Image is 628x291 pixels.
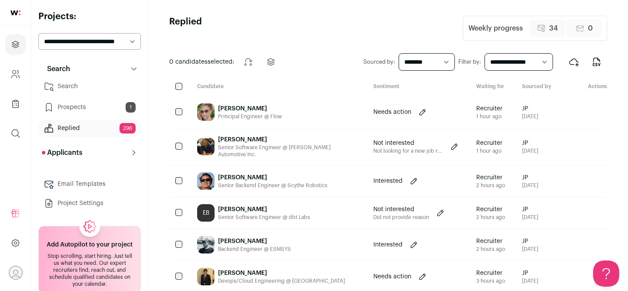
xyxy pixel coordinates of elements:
[458,58,481,65] label: Filter by:
[169,16,202,41] h1: Replied
[119,123,136,134] span: 296
[476,214,505,221] div: 2 hours ago
[44,253,135,288] div: Stop scrolling, start hiring. Just tell us what you need. Our expert recruiters find, reach out, ...
[476,104,502,113] span: Recruiter
[10,10,20,15] img: wellfound-shorthand-0d5821cbd27db2630d0214b213865d53afaa358527fdda9d0ea32b1df1b89c2c.svg
[218,173,328,182] div: [PERSON_NAME]
[190,83,366,91] div: Candidate
[476,139,502,147] span: Recruiter
[38,99,141,116] a: Prospects1
[476,269,505,277] span: Recruiter
[218,135,359,144] div: [PERSON_NAME]
[522,237,538,246] span: JP
[218,277,345,284] div: Devops/Cloud Engineering @ [GEOGRAPHIC_DATA]
[522,113,538,120] span: [DATE]
[5,93,26,114] a: Company Lists
[476,277,505,284] div: 3 hours ago
[476,237,505,246] span: Recruiter
[476,113,502,120] div: 1 hour ago
[169,59,208,65] span: 0 candidates
[38,120,141,137] a: Replied296
[476,147,502,154] div: 1 hour ago
[366,83,469,91] div: Sentiment
[563,51,584,72] button: Export to ATS
[549,23,558,34] span: 34
[522,182,538,189] span: [DATE]
[218,237,291,246] div: [PERSON_NAME]
[522,214,538,221] span: [DATE]
[38,10,141,23] h2: Projects:
[522,246,538,253] span: [DATE]
[522,205,538,214] span: JP
[38,78,141,95] a: Search
[373,205,429,214] p: Not interested
[373,139,443,147] p: Not interested
[218,113,282,120] div: Principal Engineer @ Flow
[522,277,538,284] span: [DATE]
[476,173,505,182] span: Recruiter
[468,23,523,34] div: Weekly progress
[218,182,328,189] div: Senior Backend Engineer @ Scythe Robotics
[476,182,505,189] div: 2 hours ago
[218,214,310,221] div: Senior Software Engineer @ dbt Labs
[5,64,26,85] a: Company and ATS Settings
[476,205,505,214] span: Recruiter
[515,83,558,91] div: Sourced by
[469,83,515,91] div: Waiting for
[373,240,403,249] p: Interested
[9,266,23,280] button: Open dropdown
[218,205,310,214] div: [PERSON_NAME]
[363,58,395,65] label: Sourced by:
[593,260,619,287] iframe: Help Scout Beacon - Open
[218,269,345,277] div: [PERSON_NAME]
[126,102,136,113] span: 1
[586,51,607,72] button: Export to CSV
[38,144,141,161] button: Applicants
[373,214,429,221] p: Did not provide reason
[373,272,411,281] p: Needs action
[522,173,538,182] span: JP
[197,172,215,190] img: 0b7b36c7e78374ea84af4f16fcc68cb22c27fc70786c78b3d7933026fe152381
[38,175,141,193] a: Email Templates
[373,147,443,154] p: Not looking for a new job right now
[218,144,359,158] div: Senior Software Engineer @ [PERSON_NAME] Automotive Inc.
[197,103,215,121] img: a825d4a8868822bd2b73c9be285981fab587d99e1f92583d1b5f03faabea55cf
[218,246,291,253] div: Backend Engineer @ ESMSYS
[38,60,141,78] button: Search
[197,204,215,222] div: EB
[47,240,133,249] h2: Add Autopilot to your project
[522,139,538,147] span: JP
[522,147,538,154] span: [DATE]
[197,236,215,253] img: 63f01f6b260ce7a7e2c9396a7a20fb3c8734f9ed888c4499c979aa857062e3a0
[522,104,538,113] span: JP
[42,147,82,158] p: Applicants
[5,34,26,55] a: Projects
[42,64,70,74] p: Search
[197,138,215,155] img: 65e046996e8aeb8c6b26b3adc943aab18152dbbe53477bc9f517a27c170769bf
[218,104,282,113] div: [PERSON_NAME]
[197,268,215,285] img: c1598d59d4151bfc09f07a9cf424ce8f0a25972d1df40b5c8396166754c8945b.jpg
[558,83,607,91] div: Actions
[38,195,141,212] a: Project Settings
[169,58,234,66] span: selected:
[373,108,411,116] p: Needs action
[476,246,505,253] div: 2 hours ago
[588,23,593,34] span: 0
[373,177,403,185] p: Interested
[522,269,538,277] span: JP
